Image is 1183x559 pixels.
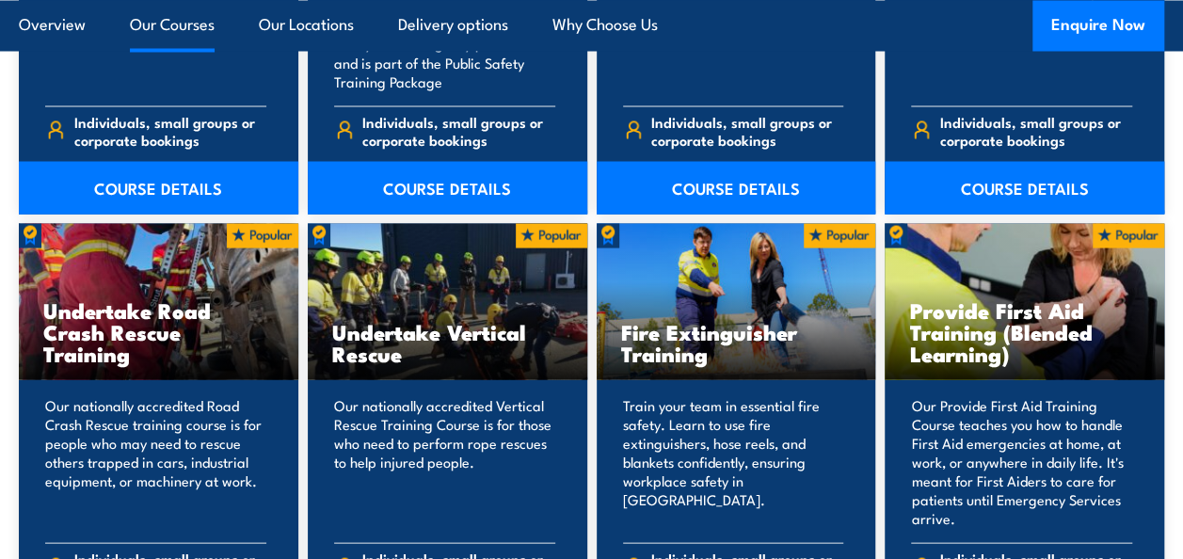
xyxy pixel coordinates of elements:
[332,320,563,363] h3: Undertake Vertical Rescue
[885,161,1164,214] a: COURSE DETAILS
[621,320,852,363] h3: Fire Extinguisher Training
[623,395,844,527] p: Train your team in essential fire safety. Learn to use fire extinguishers, hose reels, and blanke...
[45,395,266,527] p: Our nationally accredited Road Crash Rescue training course is for people who may need to rescue ...
[651,112,843,148] span: Individuals, small groups or corporate bookings
[308,161,587,214] a: COURSE DETAILS
[43,298,274,363] h3: Undertake Road Crash Rescue Training
[74,112,266,148] span: Individuals, small groups or corporate bookings
[911,395,1132,527] p: Our Provide First Aid Training Course teaches you how to handle First Aid emergencies at home, at...
[909,298,1140,363] h3: Provide First Aid Training (Blended Learning)
[334,395,555,527] p: Our nationally accredited Vertical Rescue Training Course is for those who need to perform rope r...
[940,112,1132,148] span: Individuals, small groups or corporate bookings
[597,161,876,214] a: COURSE DETAILS
[362,112,554,148] span: Individuals, small groups or corporate bookings
[19,161,298,214] a: COURSE DETAILS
